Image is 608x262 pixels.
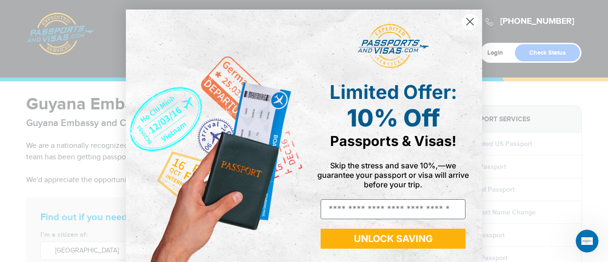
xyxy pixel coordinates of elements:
button: Close dialog [462,13,478,30]
iframe: Intercom live chat [576,230,598,252]
span: Skip the stress and save 10%,—we guarantee your passport or visa will arrive before your trip. [317,161,469,189]
span: Limited Offer: [330,80,457,104]
span: Passports & Visas! [330,133,456,149]
button: UNLOCK SAVING [321,229,465,249]
img: passports and visas [358,24,429,68]
span: 10% Off [347,104,440,132]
